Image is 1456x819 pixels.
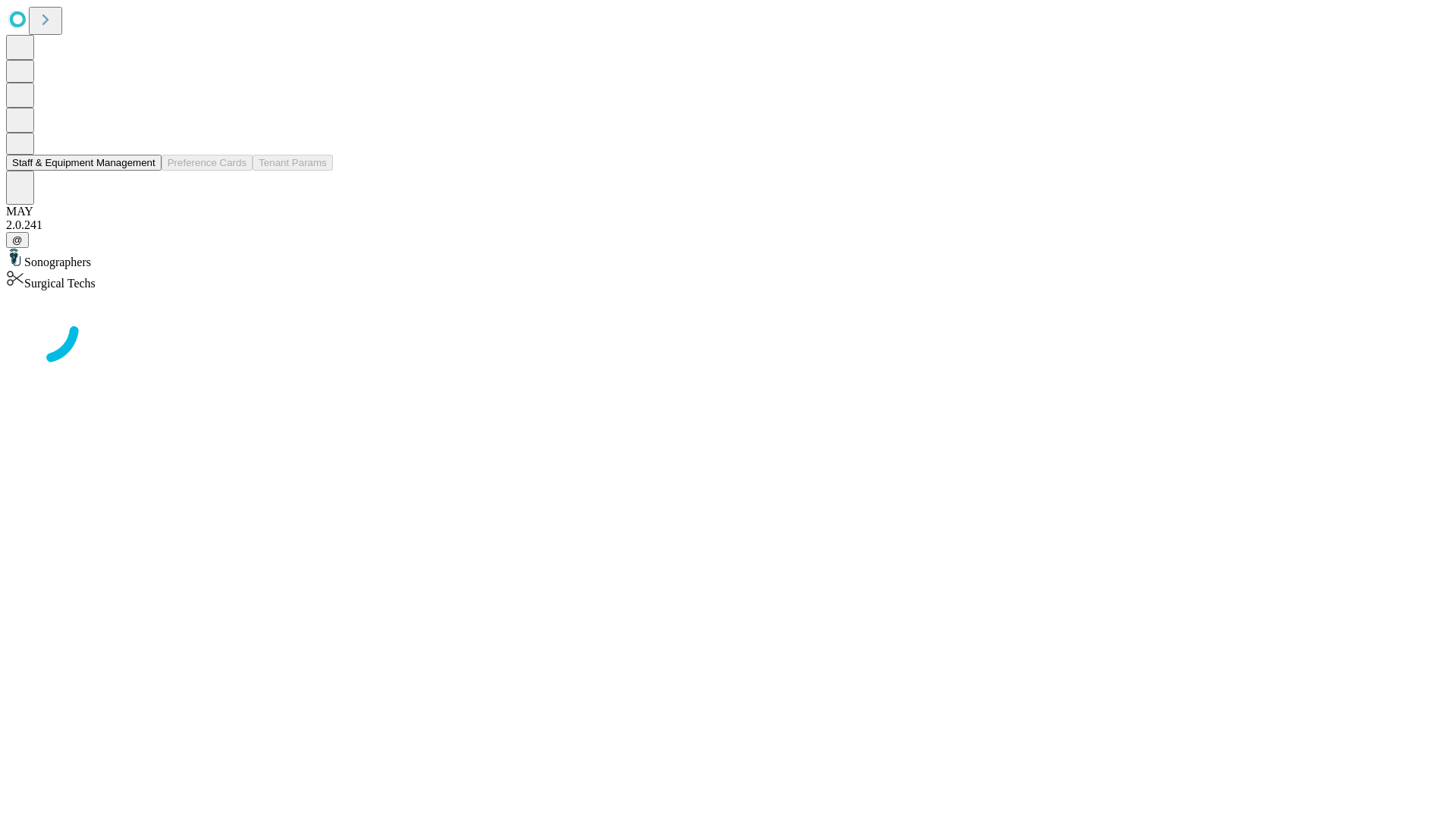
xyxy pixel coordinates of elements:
[6,232,29,248] button: @
[12,234,23,246] span: @
[6,269,1450,290] div: Surgical Techs
[162,155,253,171] button: Preference Cards
[6,248,1450,269] div: Sonographers
[6,218,1450,232] div: 2.0.241
[6,155,162,171] button: Staff & Equipment Management
[6,205,1450,218] div: MAY
[253,155,333,171] button: Tenant Params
